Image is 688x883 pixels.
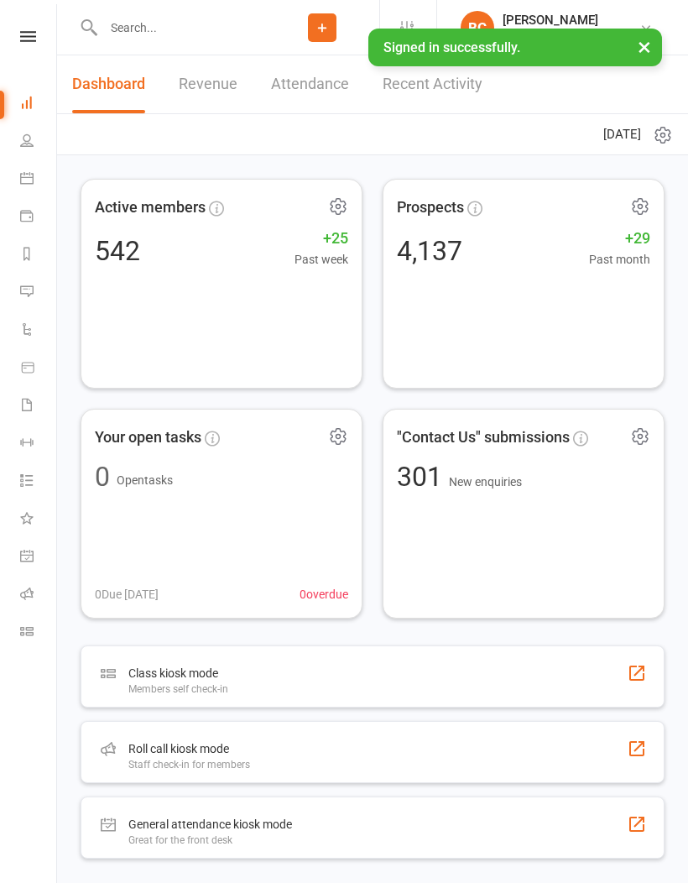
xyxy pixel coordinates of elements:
a: General attendance kiosk mode [20,539,58,577]
div: Roll call kiosk mode [128,739,250,759]
a: Attendance [271,55,349,113]
a: Recent Activity [383,55,482,113]
a: Roll call kiosk mode [20,577,58,614]
a: Calendar [20,161,58,199]
div: Great for the front desk [128,834,292,846]
a: Revenue [179,55,237,113]
span: Active members [95,196,206,220]
span: Past week [294,250,348,269]
div: BC [461,11,494,44]
a: People [20,123,58,161]
a: Dashboard [72,55,145,113]
a: Reports [20,237,58,274]
div: Coastal All-Stars [503,28,598,43]
div: 0 [95,463,110,490]
span: New enquiries [449,475,522,489]
div: General attendance kiosk mode [128,814,292,834]
span: [DATE] [603,124,641,144]
a: Class kiosk mode [20,614,58,652]
a: What's New [20,501,58,539]
div: Staff check-in for members [128,759,250,771]
div: [PERSON_NAME] [503,13,598,28]
input: Search... [98,16,265,39]
button: × [629,29,659,65]
a: Product Sales [20,350,58,388]
div: Members self check-in [128,683,228,695]
span: 301 [397,461,449,493]
span: 0 Due [DATE] [95,585,159,603]
div: 542 [95,238,140,264]
span: +25 [294,227,348,251]
span: "Contact Us" submissions [397,426,570,450]
span: Past month [589,250,650,269]
span: Signed in successfully. [383,39,520,55]
a: Dashboard [20,86,58,123]
a: Payments [20,199,58,237]
span: Prospects [397,196,464,220]
span: Your open tasks [95,426,201,450]
div: 4,137 [397,238,462,264]
div: Class kiosk mode [128,663,228,683]
span: Open tasks [117,473,173,487]
span: +29 [589,227,650,251]
span: 0 overdue [300,585,348,603]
